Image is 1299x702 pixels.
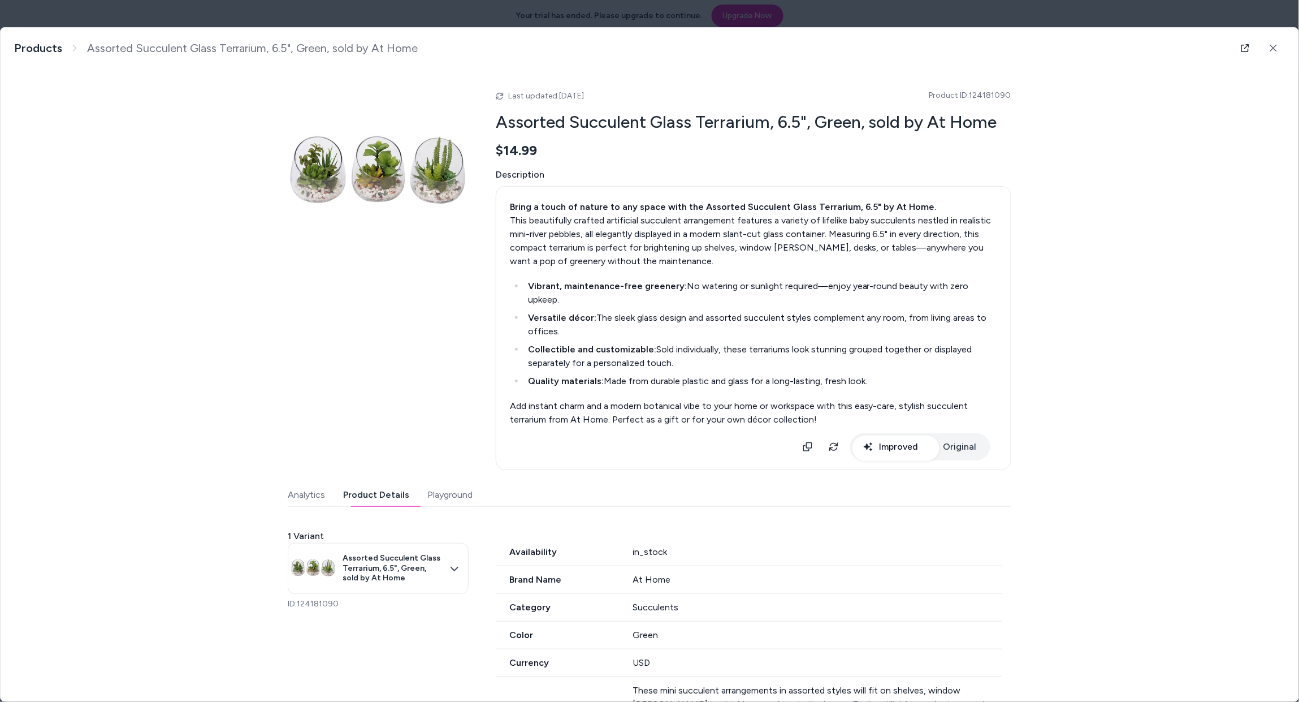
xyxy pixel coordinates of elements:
[633,628,1003,642] div: Green
[525,374,997,388] li: Made from durable plastic and glass for a long-lasting, fresh look.
[288,82,469,263] img: assorted-succulent-glass-terrarium-6.5.jpg
[932,436,988,458] button: Original
[14,41,62,55] a: Products
[528,376,604,386] strong: Quality materials:
[288,543,469,594] button: Assorted Succulent Glass Terrarium, 6.5", Green, sold by At Home
[528,344,656,355] strong: Collectible and customizable:
[496,142,537,159] span: $14.99
[929,90,1011,101] span: Product ID: 124181090
[508,91,584,101] span: Last updated [DATE]
[496,545,620,559] span: Availability
[510,214,997,268] div: This beautifully crafted artificial succulent arrangement features a variety of lifelike baby suc...
[852,436,930,458] button: Improved
[496,168,1011,182] span: Description
[14,41,418,55] nav: breadcrumb
[525,343,997,370] li: Sold individually, these terrariums look stunning grouped together or displayed separately for a ...
[343,553,443,583] span: Assorted Succulent Glass Terrarium, 6.5", Green, sold by At Home
[633,656,1003,670] div: USD
[510,201,937,212] strong: Bring a touch of nature to any space with the Assorted Succulent Glass Terrarium, 6.5" by At Home.
[496,656,620,670] span: Currency
[633,545,1003,559] div: in_stock
[288,598,469,610] p: ID: 124181090
[528,281,687,291] strong: Vibrant, maintenance-free greenery:
[496,601,620,614] span: Category
[525,311,997,338] li: The sleek glass design and assorted succulent styles complement any room, from living areas to of...
[496,573,620,587] span: Brand Name
[288,529,324,543] span: 1 Variant
[633,601,1003,614] div: Succulents
[87,41,418,55] span: Assorted Succulent Glass Terrarium, 6.5", Green, sold by At Home
[510,399,997,427] div: Add instant charm and a modern botanical vibe to your home or workspace with this easy-care, styl...
[291,546,336,591] img: assorted-succulent-glass-terrarium-6.5.jpg
[525,279,997,307] li: No watering or sunlight required—enjoy year-round beauty with zero upkeep.
[343,484,409,506] button: Product Details
[528,312,596,323] strong: Versatile décor:
[633,573,1003,587] div: At Home
[427,484,473,506] button: Playground
[496,111,1011,133] h2: Assorted Succulent Glass Terrarium, 6.5", Green, sold by At Home
[288,484,325,506] button: Analytics
[496,628,620,642] span: Color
